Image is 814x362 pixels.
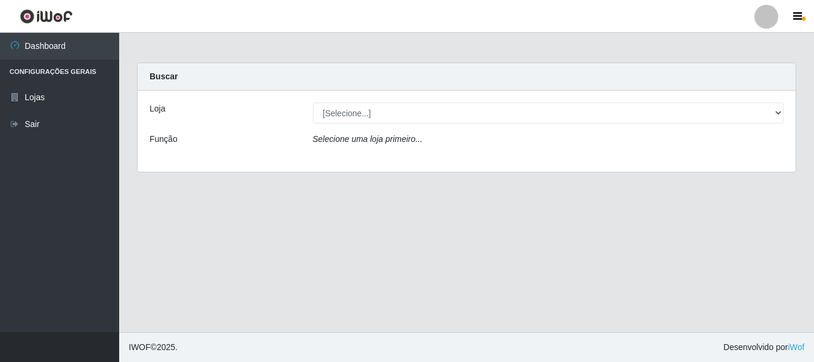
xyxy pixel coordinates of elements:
span: IWOF [129,342,151,352]
strong: Buscar [150,72,178,81]
label: Loja [150,103,165,115]
label: Função [150,133,178,146]
img: CoreUI Logo [20,9,73,24]
span: Desenvolvido por [723,341,804,354]
i: Selecione uma loja primeiro... [313,134,422,144]
span: © 2025 . [129,341,178,354]
a: iWof [788,342,804,352]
